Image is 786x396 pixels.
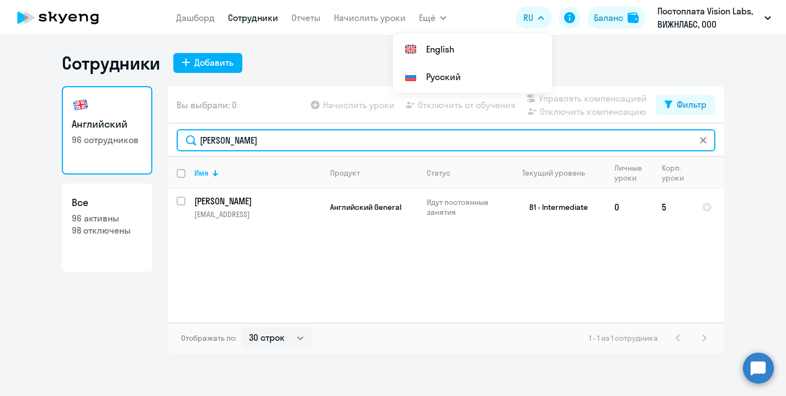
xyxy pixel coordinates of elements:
img: Русский [404,70,417,83]
div: Текущий уровень [512,168,605,178]
h1: Сотрудники [62,52,160,74]
a: Дашборд [176,12,215,23]
a: Начислить уроки [334,12,406,23]
input: Поиск по имени, email, продукту или статусу [177,129,715,151]
td: 0 [606,189,653,225]
img: balance [628,12,639,23]
div: Баланс [594,11,623,24]
p: [PERSON_NAME] [194,195,319,207]
td: 5 [653,189,693,225]
span: Вы выбрали: 0 [177,98,237,112]
div: Статус [427,168,502,178]
ul: Ещё [393,33,552,93]
span: Ещё [419,11,436,24]
button: Фильтр [656,95,715,115]
p: 96 сотрудников [72,134,142,146]
div: Продукт [330,168,417,178]
img: english [72,96,89,114]
a: Сотрудники [228,12,278,23]
a: Отчеты [291,12,321,23]
div: Корп. уроки [662,163,693,183]
button: Добавить [173,53,242,73]
p: [EMAIL_ADDRESS] [194,209,321,219]
div: Фильтр [677,98,707,111]
a: Все96 активны98 отключены [62,183,152,272]
div: Продукт [330,168,360,178]
h3: Все [72,196,142,210]
h3: Английский [72,117,142,131]
button: RU [516,7,552,29]
button: Ещё [419,7,447,29]
div: Личные уроки [614,163,642,183]
p: Постоплата Vision Labs, ВИЖНЛАБС, ООО [657,4,760,31]
span: Английский General [330,202,401,212]
td: B1 - Intermediate [503,189,606,225]
span: Отображать по: [181,333,237,343]
div: Имя [194,168,209,178]
div: Текущий уровень [522,168,585,178]
a: Английский96 сотрудников [62,86,152,175]
p: Идут постоянные занятия [427,197,502,217]
p: 96 активны [72,212,142,224]
span: 1 - 1 из 1 сотрудника [589,333,658,343]
button: Постоплата Vision Labs, ВИЖНЛАБС, ООО [652,4,777,31]
div: Личные уроки [614,163,652,183]
div: Имя [194,168,321,178]
span: RU [523,11,533,24]
p: 98 отключены [72,224,142,236]
img: English [404,43,417,56]
div: Добавить [194,56,233,69]
button: Балансbalance [587,7,645,29]
div: Статус [427,168,450,178]
a: [PERSON_NAME] [194,195,321,207]
div: Корп. уроки [662,163,684,183]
